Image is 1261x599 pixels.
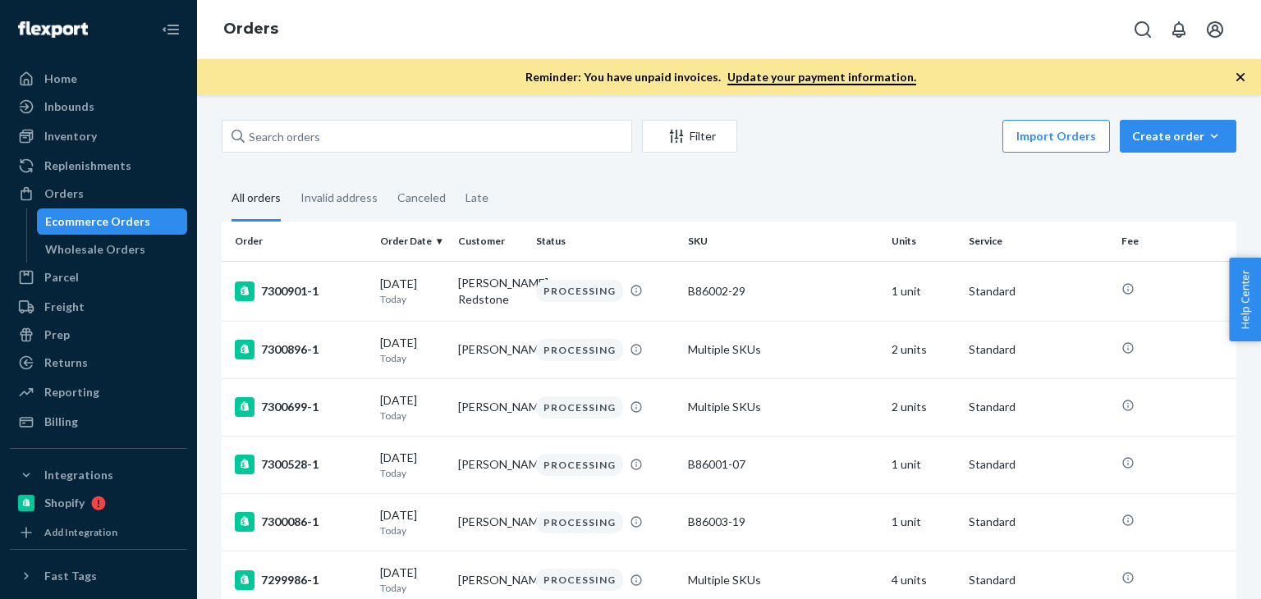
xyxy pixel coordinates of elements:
[10,322,187,348] a: Prep
[397,176,446,219] div: Canceled
[969,399,1107,415] p: Standard
[380,466,445,480] p: Today
[10,523,187,542] a: Add Integration
[235,397,367,417] div: 7300699-1
[44,384,99,400] div: Reporting
[1132,128,1224,144] div: Create order
[681,321,884,378] td: Multiple SKUs
[1229,258,1261,341] button: Help Center
[536,280,623,302] div: PROCESSING
[1126,13,1159,46] button: Open Search Box
[380,292,445,306] p: Today
[44,71,77,87] div: Home
[380,276,445,306] div: [DATE]
[969,572,1107,588] p: Standard
[210,6,291,53] ol: breadcrumbs
[1002,120,1110,153] button: Import Orders
[1199,13,1231,46] button: Open account menu
[885,222,963,261] th: Units
[452,261,530,321] td: [PERSON_NAME] Redstone
[10,462,187,488] button: Integrations
[10,490,187,516] a: Shopify
[44,467,113,483] div: Integrations
[380,351,445,365] p: Today
[232,176,281,222] div: All orders
[44,269,79,286] div: Parcel
[45,241,145,258] div: Wholesale Orders
[10,264,187,290] a: Parcel
[885,378,963,436] td: 2 units
[44,98,94,115] div: Inbounds
[10,153,187,179] a: Replenishments
[885,261,963,321] td: 1 unit
[44,185,84,202] div: Orders
[44,414,78,430] div: Billing
[235,281,367,301] div: 7300901-1
[452,436,530,493] td: [PERSON_NAME]
[536,569,623,591] div: PROCESSING
[10,181,187,207] a: Orders
[642,120,737,153] button: Filter
[962,222,1114,261] th: Service
[44,128,97,144] div: Inventory
[969,283,1107,299] p: Standard
[643,128,736,144] div: Filter
[10,350,187,376] a: Returns
[452,493,530,551] td: [PERSON_NAME]
[727,70,916,85] a: Update your payment information.
[44,495,85,511] div: Shopify
[37,236,188,263] a: Wholesale Orders
[44,299,85,315] div: Freight
[10,123,187,149] a: Inventory
[525,69,916,85] p: Reminder: You have unpaid invoices.
[154,13,187,46] button: Close Navigation
[969,341,1107,358] p: Standard
[380,392,445,423] div: [DATE]
[885,321,963,378] td: 2 units
[885,493,963,551] td: 1 unit
[10,379,187,405] a: Reporting
[688,283,878,299] div: B86002-29
[10,66,187,92] a: Home
[222,120,632,153] input: Search orders
[1162,13,1195,46] button: Open notifications
[37,208,188,235] a: Ecommerce Orders
[969,456,1107,473] p: Standard
[380,565,445,595] div: [DATE]
[530,222,681,261] th: Status
[1120,120,1236,153] button: Create order
[681,222,884,261] th: SKU
[380,450,445,480] div: [DATE]
[235,455,367,474] div: 7300528-1
[681,378,884,436] td: Multiple SKUs
[44,525,117,539] div: Add Integration
[536,339,623,361] div: PROCESSING
[452,321,530,378] td: [PERSON_NAME]
[18,21,88,38] img: Flexport logo
[885,436,963,493] td: 1 unit
[1115,222,1236,261] th: Fee
[45,213,150,230] div: Ecommerce Orders
[10,294,187,320] a: Freight
[300,176,378,219] div: Invalid address
[374,222,452,261] th: Order Date
[380,524,445,537] p: Today
[44,327,70,343] div: Prep
[223,20,278,38] a: Orders
[44,158,131,174] div: Replenishments
[380,335,445,365] div: [DATE]
[1157,550,1245,591] iframe: Opens a widget where you can chat to one of our agents
[235,512,367,532] div: 7300086-1
[688,456,878,473] div: B86001-07
[10,409,187,435] a: Billing
[536,511,623,533] div: PROCESSING
[222,222,374,261] th: Order
[44,568,97,584] div: Fast Tags
[969,514,1107,530] p: Standard
[465,176,488,219] div: Late
[536,396,623,418] div: PROCESSING
[380,409,445,423] p: Today
[458,234,523,248] div: Customer
[452,378,530,436] td: [PERSON_NAME]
